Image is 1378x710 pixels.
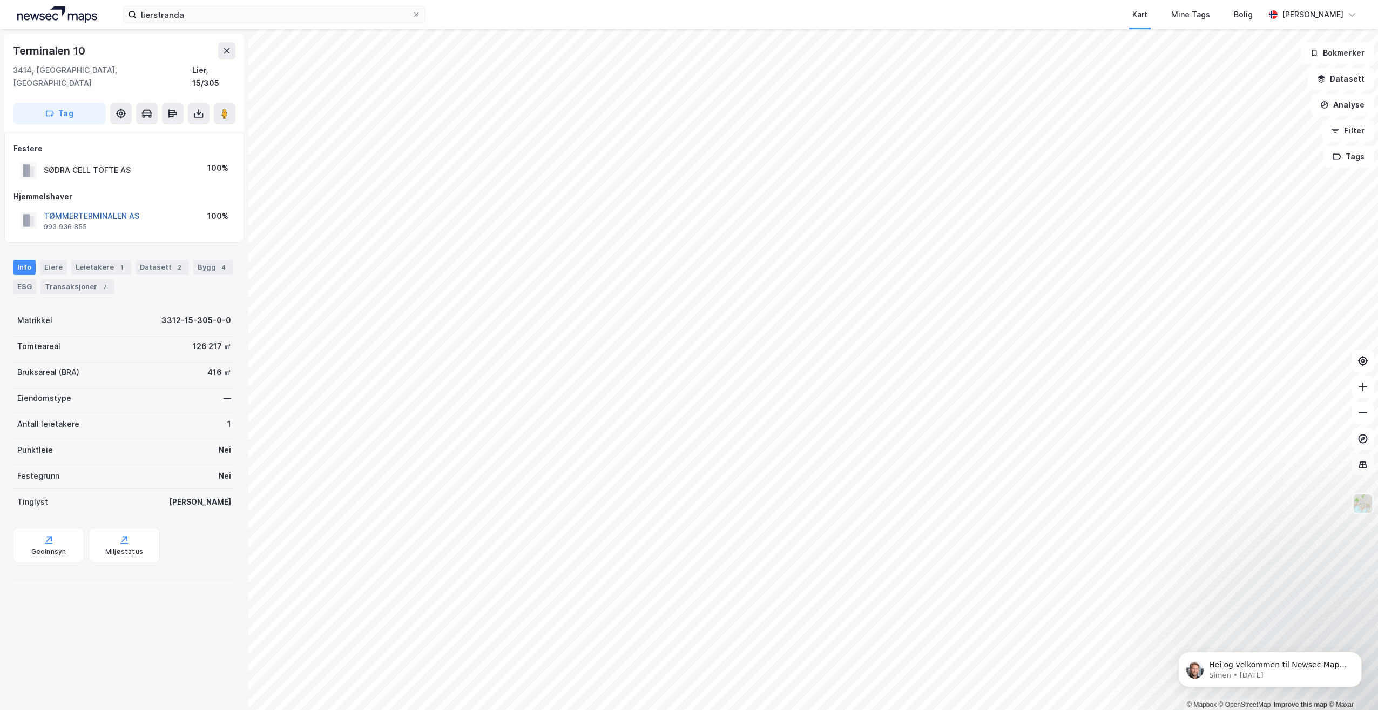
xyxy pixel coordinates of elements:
[17,392,71,405] div: Eiendomstype
[219,470,231,483] div: Nei
[13,190,235,203] div: Hjemmelshaver
[1311,94,1374,116] button: Analyse
[1323,146,1374,168] button: Tags
[17,470,59,483] div: Festegrunn
[40,260,67,275] div: Eiere
[219,444,231,457] div: Nei
[13,64,192,90] div: 3414, [GEOGRAPHIC_DATA], [GEOGRAPHIC_DATA]
[193,260,233,275] div: Bygg
[44,164,131,177] div: SØDRA CELL TOFTE AS
[99,282,110,292] div: 7
[17,366,79,379] div: Bruksareal (BRA)
[17,314,52,327] div: Matrikkel
[1274,701,1327,708] a: Improve this map
[17,6,97,23] img: logo.a4113a55bc3d86da70a041830d287a7e.svg
[1187,701,1217,708] a: Mapbox
[1282,8,1343,21] div: [PERSON_NAME]
[17,444,53,457] div: Punktleie
[174,262,185,273] div: 2
[1353,493,1373,514] img: Z
[1132,8,1147,21] div: Kart
[1219,701,1271,708] a: OpenStreetMap
[227,418,231,431] div: 1
[13,279,36,294] div: ESG
[40,279,114,294] div: Transaksjoner
[71,260,131,275] div: Leietakere
[105,547,143,556] div: Miljøstatus
[31,547,66,556] div: Geoinnsyn
[207,366,231,379] div: 416 ㎡
[161,314,231,327] div: 3312-15-305-0-0
[207,162,228,175] div: 100%
[116,262,127,273] div: 1
[136,260,189,275] div: Datasett
[1234,8,1253,21] div: Bolig
[1322,120,1374,142] button: Filter
[44,223,87,231] div: 993 936 855
[17,418,79,431] div: Antall leietakere
[218,262,229,273] div: 4
[13,260,36,275] div: Info
[13,103,106,124] button: Tag
[192,64,235,90] div: Lier, 15/305
[13,142,235,155] div: Festere
[1308,68,1374,90] button: Datasett
[17,495,48,508] div: Tinglyst
[224,392,231,405] div: —
[137,6,412,23] input: Søk på adresse, matrikkel, gårdeiere, leietakere eller personer
[207,210,228,223] div: 100%
[1162,629,1378,705] iframe: Intercom notifications message
[17,340,60,353] div: Tomteareal
[13,42,87,59] div: Terminalen 10
[169,495,231,508] div: [PERSON_NAME]
[1171,8,1210,21] div: Mine Tags
[1301,42,1374,64] button: Bokmerker
[193,340,231,353] div: 126 217 ㎡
